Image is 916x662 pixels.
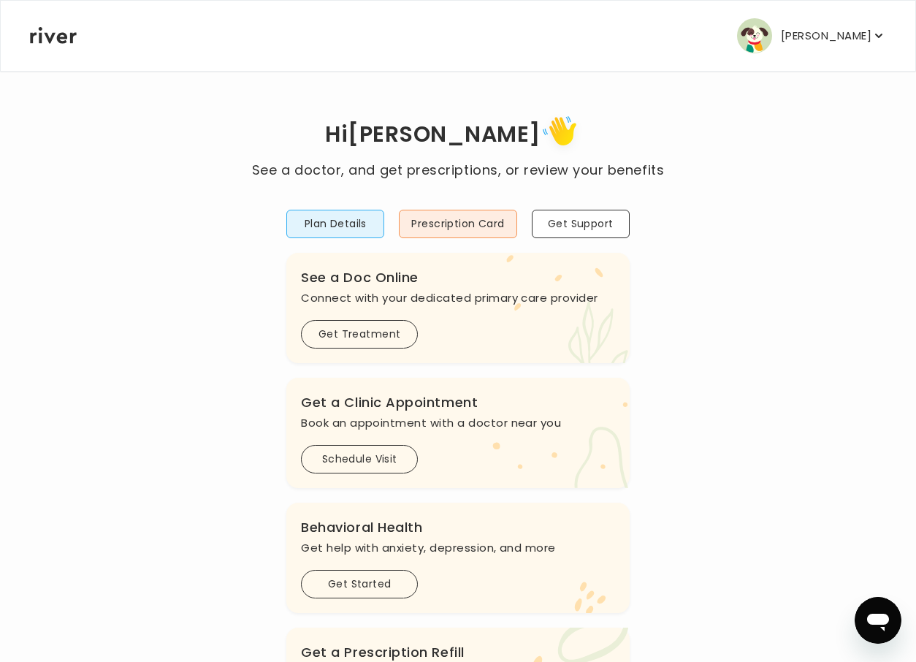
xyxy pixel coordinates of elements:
p: [PERSON_NAME] [781,26,871,46]
button: Schedule Visit [301,445,418,473]
iframe: Button to launch messaging window [855,597,901,644]
h3: See a Doc Online [301,267,615,288]
h1: Hi [PERSON_NAME] [252,111,664,160]
button: user avatar[PERSON_NAME] [737,18,886,53]
img: user avatar [737,18,772,53]
h3: Behavioral Health [301,517,615,538]
button: Plan Details [286,210,384,238]
button: Prescription Card [399,210,516,238]
p: See a doctor, and get prescriptions, or review your benefits [252,160,664,180]
button: Get Treatment [301,320,418,349]
button: Get Started [301,570,418,598]
button: Get Support [532,210,630,238]
h3: Get a Clinic Appointment [301,392,615,413]
p: Connect with your dedicated primary care provider [301,288,615,308]
p: Book an appointment with a doctor near you [301,413,615,433]
p: Get help with anxiety, depression, and more [301,538,615,558]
